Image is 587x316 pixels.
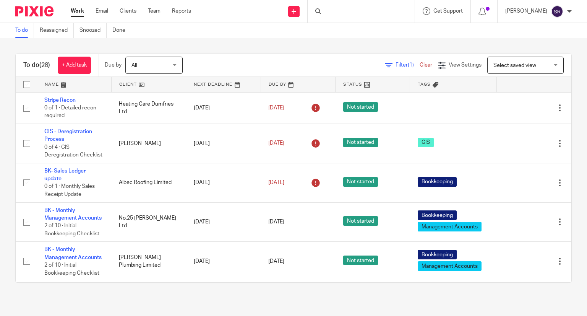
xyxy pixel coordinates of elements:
[551,5,563,18] img: svg%3E
[112,23,131,38] a: Done
[420,62,432,68] a: Clear
[343,256,378,265] span: Not started
[44,105,96,119] span: 0 of 1 · Detailed recon required
[343,216,378,226] span: Not started
[44,168,86,181] a: BK- Sales Ledger update
[79,23,107,38] a: Snoozed
[44,129,92,142] a: CIS - Deregistration Process
[111,124,186,163] td: [PERSON_NAME]
[186,163,261,202] td: [DATE]
[493,63,536,68] span: Select saved view
[111,163,186,202] td: Albec Roofing Limited
[268,219,284,225] span: [DATE]
[186,124,261,163] td: [DATE]
[396,62,420,68] span: Filter
[44,262,99,276] span: 2 of 10 · Initial Bookkeeping Checklist
[449,62,482,68] span: View Settings
[418,250,457,259] span: Bookkeeping
[418,177,457,187] span: Bookkeeping
[418,138,434,147] span: CIS
[44,223,99,236] span: 2 of 10 · Initial Bookkeeping Checklist
[44,98,76,103] a: Stripe Recon
[131,63,137,68] span: All
[23,61,50,69] h1: To do
[418,261,482,271] span: Management Accounts
[268,141,284,146] span: [DATE]
[408,62,414,68] span: (1)
[96,7,108,15] a: Email
[268,180,284,185] span: [DATE]
[148,7,161,15] a: Team
[40,23,74,38] a: Reassigned
[111,242,186,281] td: [PERSON_NAME] Plumbing Limited
[505,7,547,15] p: [PERSON_NAME]
[71,7,84,15] a: Work
[418,82,431,86] span: Tags
[186,92,261,124] td: [DATE]
[433,8,463,14] span: Get Support
[44,145,102,158] span: 0 of 4 · CIS Deregistration Checklist
[15,23,34,38] a: To do
[111,202,186,242] td: No.25 [PERSON_NAME] Ltd
[105,61,122,69] p: Due by
[418,210,457,220] span: Bookkeeping
[418,104,489,112] div: ---
[172,7,191,15] a: Reports
[44,247,102,260] a: BK - Monthly Management Accounts
[268,105,284,111] span: [DATE]
[186,242,261,281] td: [DATE]
[44,208,102,221] a: BK - Monthly Management Accounts
[343,138,378,147] span: Not started
[186,202,261,242] td: [DATE]
[15,6,54,16] img: Pixie
[58,57,91,74] a: + Add task
[111,92,186,124] td: Heating Care Dumfries Ltd
[343,177,378,187] span: Not started
[418,222,482,231] span: Management Accounts
[44,184,95,197] span: 0 of 1 · Monthly Sales Receipt Update
[343,102,378,112] span: Not started
[268,259,284,264] span: [DATE]
[120,7,136,15] a: Clients
[39,62,50,68] span: (28)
